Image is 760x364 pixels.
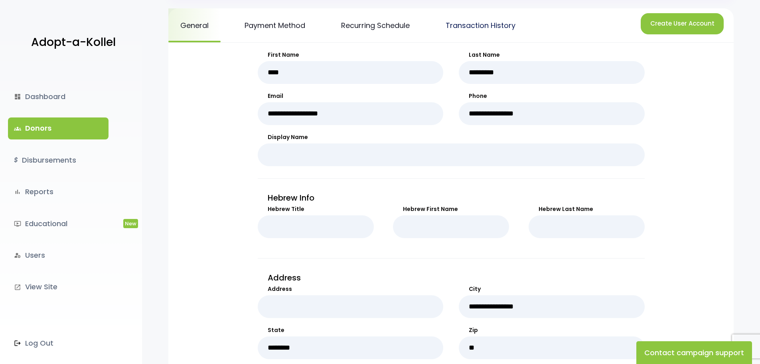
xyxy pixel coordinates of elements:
[14,93,21,100] i: dashboard
[459,51,645,59] label: Last Name
[14,155,18,166] i: $
[529,205,645,213] label: Hebrew Last Name
[8,276,109,298] a: launchView Site
[14,125,21,132] span: groups
[27,23,116,62] a: Adopt-a-Kollel
[258,51,444,59] label: First Name
[8,181,109,203] a: bar_chartReports
[8,117,109,139] a: groupsDonors
[14,188,21,195] i: bar_chart
[31,32,116,52] p: Adopt-a-Kollel
[168,8,221,42] a: General
[641,13,724,34] button: Create User Account
[8,213,109,235] a: ondemand_videoEducationalNew
[459,92,645,100] label: Phone
[8,86,109,107] a: dashboardDashboard
[459,285,645,293] label: City
[258,205,374,213] label: Hebrew Title
[329,8,422,42] a: Recurring Schedule
[258,92,444,100] label: Email
[393,205,509,213] label: Hebrew First Name
[258,285,444,293] label: Address
[258,271,645,285] p: Address
[636,341,752,364] button: Contact campaign support
[258,326,444,334] label: State
[123,219,138,228] span: New
[233,8,317,42] a: Payment Method
[258,133,645,141] label: Display Name
[14,284,21,291] i: launch
[8,332,109,354] a: Log Out
[14,220,21,227] i: ondemand_video
[8,149,109,171] a: $Disbursements
[459,326,645,334] label: Zip
[258,191,645,205] p: Hebrew Info
[8,245,109,266] a: manage_accountsUsers
[14,252,21,259] i: manage_accounts
[434,8,527,42] a: Transaction History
